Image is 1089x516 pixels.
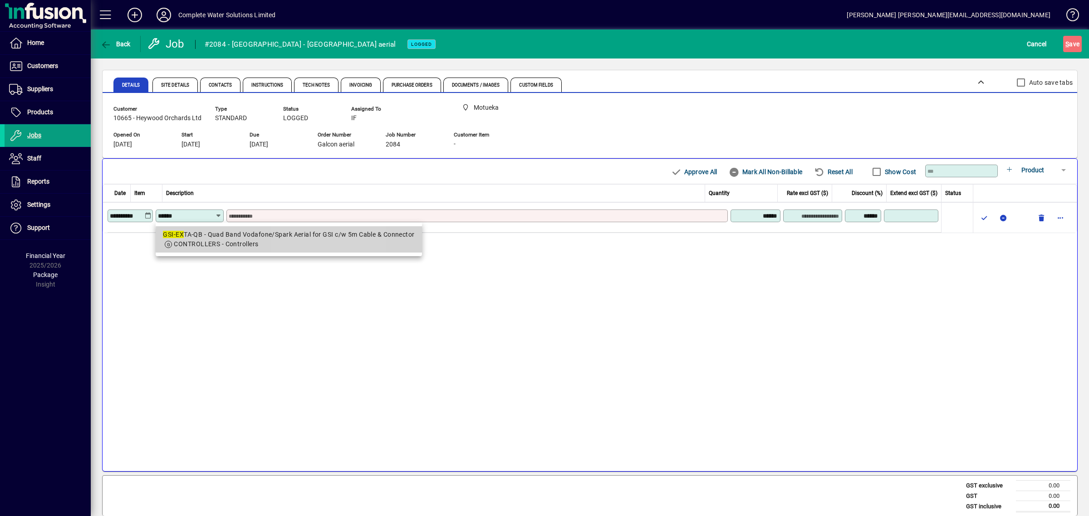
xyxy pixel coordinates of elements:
span: Contacts [209,83,232,88]
div: Complete Water Solutions Limited [178,8,276,22]
span: [DATE] [181,141,200,148]
a: Products [5,101,91,124]
button: Profile [149,7,178,23]
span: Financial Year [26,252,65,259]
span: [DATE] [250,141,268,148]
span: Reports [27,178,49,185]
button: Back [98,36,133,52]
span: Discount (%) [852,189,883,197]
a: Home [5,32,91,54]
span: S [1065,40,1069,48]
div: [PERSON_NAME] [PERSON_NAME][EMAIL_ADDRESS][DOMAIN_NAME] [847,8,1050,22]
td: GST inclusive [961,501,1016,512]
span: Status [945,189,961,197]
span: Motueka [474,103,499,112]
a: Suppliers [5,78,91,101]
span: Purchase Orders [392,83,432,88]
span: LOGGED [411,41,432,47]
span: Details [122,83,140,88]
td: 0.00 [1016,481,1070,491]
em: GSI-EX [163,231,184,238]
span: Products [27,108,53,116]
span: 10665 - Heywood Orchards Ltd [113,115,201,122]
span: Documents / Images [452,83,500,88]
span: Extend excl GST ($) [890,189,937,197]
span: Type [215,106,270,112]
span: Rate excl GST ($) [787,189,828,197]
span: Motueka [458,102,517,113]
span: Job Number [386,132,440,138]
td: 0.00 [1016,491,1070,501]
button: More options [1053,210,1068,225]
button: Approve All [667,164,721,180]
span: Invoicing [349,83,372,88]
td: GST exclusive [961,481,1016,491]
span: Cancel [1027,37,1047,51]
a: Customers [5,55,91,78]
span: Order Number [318,132,372,138]
td: 0.00 [1016,501,1070,512]
span: Customers [27,62,58,69]
a: Reports [5,170,91,193]
div: #2084 - [GEOGRAPHIC_DATA] - [GEOGRAPHIC_DATA] aerial [205,37,396,52]
div: TA-QB - Quad Band Vodafone/Spark Aerial for GSI c/w 5m Cable & Connector [163,230,414,239]
span: Back [100,40,131,48]
span: CONTROLLERS - Controllers [174,240,258,248]
span: Staff [27,155,41,162]
span: Suppliers [27,85,53,92]
span: Settings [27,201,50,208]
a: Settings [5,194,91,216]
span: Reset All [814,165,853,179]
span: Date [114,189,126,197]
div: Job [147,37,186,51]
span: Approve All [671,165,717,179]
span: Tech Notes [303,83,330,88]
button: Add [120,7,149,23]
span: Instructions [251,83,283,88]
app-page-header-button: Back [91,36,141,52]
button: Mark All Non-Billable [725,164,806,180]
span: Support [27,224,50,231]
mat-option: GSI-EXTA-QB - Quad Band Vodafone/Spark Aerial for GSI c/w 5m Cable & Connector [156,226,422,253]
span: Galcon aerial [318,141,354,148]
a: Staff [5,147,91,170]
span: Customer [113,106,201,112]
span: Custom Fields [519,83,553,88]
span: Package [33,271,58,278]
span: Jobs [27,131,41,139]
span: ave [1065,37,1079,51]
span: Assigned To [351,106,406,112]
span: - [454,141,456,148]
td: GST [961,491,1016,501]
span: IF [351,115,357,122]
span: [DATE] [113,141,132,148]
span: Customer Item [454,132,508,138]
label: Auto save tabs [1027,78,1073,87]
label: Show Cost [883,167,916,176]
a: Knowledge Base [1060,2,1078,31]
span: Opened On [113,132,168,138]
span: Description [166,189,194,197]
button: Reset All [810,164,856,180]
span: Start [181,132,236,138]
span: Home [27,39,44,46]
span: 2084 [386,141,400,148]
button: Cancel [1025,36,1049,52]
span: Mark All Non-Billable [729,165,802,179]
span: Site Details [161,83,189,88]
span: Due [250,132,304,138]
span: Quantity [709,189,730,197]
span: STANDARD [215,115,247,122]
a: Support [5,217,91,239]
button: Save [1063,36,1082,52]
span: LOGGED [283,115,308,122]
span: Item [134,189,145,197]
span: Status [283,106,338,112]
